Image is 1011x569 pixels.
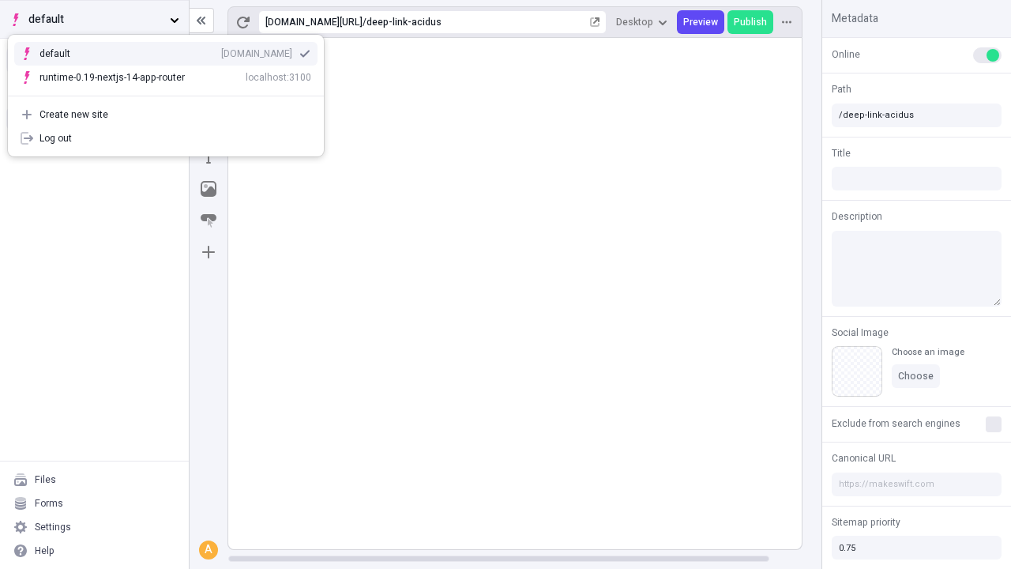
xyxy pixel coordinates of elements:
span: Sitemap priority [832,515,900,529]
span: Online [832,47,860,62]
span: Choose [898,370,934,382]
span: Canonical URL [832,451,896,465]
button: Image [194,175,223,203]
button: Preview [677,10,724,34]
div: A [201,542,216,558]
div: [DOMAIN_NAME] [221,47,292,60]
span: Exclude from search engines [832,416,960,431]
span: Desktop [616,16,653,28]
div: / [363,16,366,28]
button: Desktop [610,10,674,34]
button: Publish [727,10,773,34]
div: deep-link-acidus [366,16,587,28]
div: localhost:3100 [246,71,311,84]
div: Files [35,473,56,486]
button: Choose [892,364,940,388]
span: Social Image [832,326,889,340]
span: Preview [683,16,718,28]
input: https://makeswift.com [832,473,1002,496]
button: Button [194,206,223,235]
div: Choose an image [892,346,964,358]
div: Settings [35,521,71,533]
div: Forms [35,497,63,510]
span: Publish [734,16,767,28]
span: default [28,11,163,28]
span: Title [832,146,851,160]
span: Path [832,82,851,96]
div: runtime-0.19-nextjs-14-app-router [39,71,185,84]
div: [URL][DOMAIN_NAME] [265,16,363,28]
button: Text [194,143,223,171]
div: Suggestions [8,36,324,96]
span: Description [832,209,882,224]
div: Help [35,545,54,557]
div: default [39,47,95,60]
